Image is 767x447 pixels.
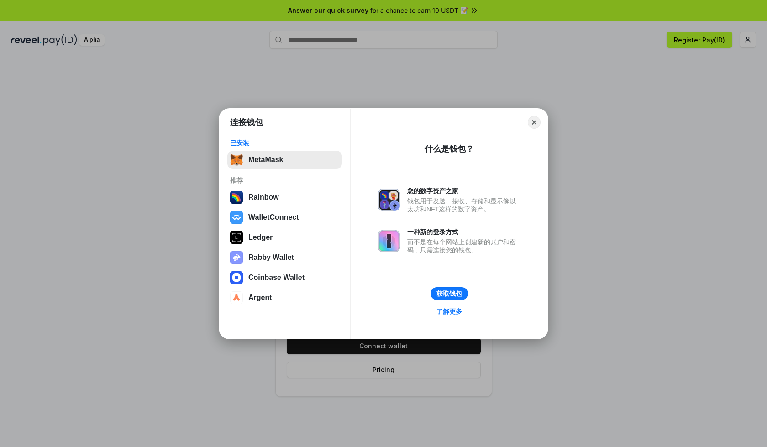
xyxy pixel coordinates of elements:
[227,228,342,247] button: Ledger
[230,139,339,147] div: 已安装
[248,253,294,262] div: Rabby Wallet
[248,156,283,164] div: MetaMask
[425,143,474,154] div: 什么是钱包？
[248,294,272,302] div: Argent
[227,208,342,226] button: WalletConnect
[407,187,520,195] div: 您的数字资产之家
[230,191,243,204] img: svg+xml,%3Csvg%20width%3D%22120%22%20height%3D%22120%22%20viewBox%3D%220%200%20120%20120%22%20fil...
[230,231,243,244] img: svg+xml,%3Csvg%20xmlns%3D%22http%3A%2F%2Fwww.w3.org%2F2000%2Fsvg%22%20width%3D%2228%22%20height%3...
[227,268,342,287] button: Coinbase Wallet
[230,251,243,264] img: svg+xml,%3Csvg%20xmlns%3D%22http%3A%2F%2Fwww.w3.org%2F2000%2Fsvg%22%20fill%3D%22none%22%20viewBox...
[407,228,520,236] div: 一种新的登录方式
[230,117,263,128] h1: 连接钱包
[230,153,243,166] img: svg+xml,%3Csvg%20fill%3D%22none%22%20height%3D%2233%22%20viewBox%3D%220%200%2035%2033%22%20width%...
[378,230,400,252] img: svg+xml,%3Csvg%20xmlns%3D%22http%3A%2F%2Fwww.w3.org%2F2000%2Fsvg%22%20fill%3D%22none%22%20viewBox...
[436,307,462,316] div: 了解更多
[431,305,468,317] a: 了解更多
[248,273,305,282] div: Coinbase Wallet
[431,287,468,300] button: 获取钱包
[230,271,243,284] img: svg+xml,%3Csvg%20width%3D%2228%22%20height%3D%2228%22%20viewBox%3D%220%200%2028%2028%22%20fill%3D...
[378,189,400,211] img: svg+xml,%3Csvg%20xmlns%3D%22http%3A%2F%2Fwww.w3.org%2F2000%2Fsvg%22%20fill%3D%22none%22%20viewBox...
[227,248,342,267] button: Rabby Wallet
[248,213,299,221] div: WalletConnect
[230,211,243,224] img: svg+xml,%3Csvg%20width%3D%2228%22%20height%3D%2228%22%20viewBox%3D%220%200%2028%2028%22%20fill%3D...
[248,193,279,201] div: Rainbow
[248,233,273,242] div: Ledger
[227,188,342,206] button: Rainbow
[230,291,243,304] img: svg+xml,%3Csvg%20width%3D%2228%22%20height%3D%2228%22%20viewBox%3D%220%200%2028%2028%22%20fill%3D...
[528,116,541,129] button: Close
[227,151,342,169] button: MetaMask
[230,176,339,184] div: 推荐
[227,289,342,307] button: Argent
[436,289,462,298] div: 获取钱包
[407,197,520,213] div: 钱包用于发送、接收、存储和显示像以太坊和NFT这样的数字资产。
[407,238,520,254] div: 而不是在每个网站上创建新的账户和密码，只需连接您的钱包。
